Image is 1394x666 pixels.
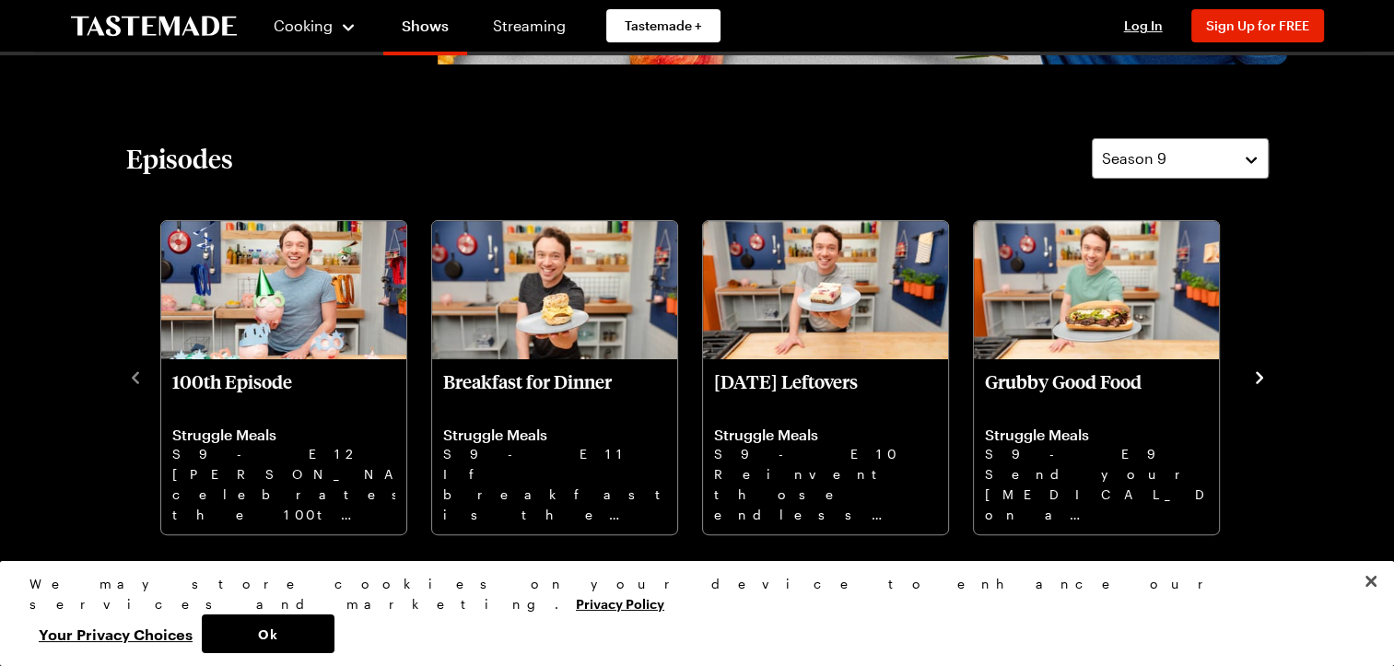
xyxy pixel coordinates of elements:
p: [DATE] Leftovers [714,370,937,415]
p: S9 - E10 [714,444,937,464]
p: Struggle Meals [985,426,1208,444]
button: Season 9 [1092,138,1269,179]
button: Cooking [274,4,357,48]
img: Grubby Good Food [974,221,1219,359]
span: Season 9 [1102,147,1166,169]
p: Reinvent those endless [DATE] leftovers with revamped dishes the family will love. [714,464,937,523]
span: Tastemade + [625,17,702,35]
h2: Episodes [126,142,233,175]
div: Thanksgiving Leftovers [703,221,948,534]
button: navigate to next item [1250,365,1269,387]
button: Sign Up for FREE [1191,9,1324,42]
a: More information about your privacy, opens in a new tab [576,594,664,612]
a: Tastemade + [606,9,720,42]
a: To Tastemade Home Page [71,16,237,37]
p: Struggle Meals [443,426,666,444]
img: Thanksgiving Leftovers [703,221,948,359]
p: If breakfast is the most important meal of the day, why not eat it for dinner too? [443,464,666,523]
p: Struggle Meals [172,426,395,444]
p: S9 - E11 [443,444,666,464]
span: Log In [1124,18,1163,33]
p: Struggle Meals [714,426,937,444]
a: 100th Episode [172,370,395,523]
div: Grubby Good Food [974,221,1219,534]
a: Thanksgiving Leftovers [714,370,937,523]
a: Shows [383,4,467,55]
button: Ok [202,614,334,653]
img: 100th Episode [161,221,406,359]
a: Breakfast for Dinner [443,370,666,523]
button: Log In [1107,17,1180,35]
p: S9 - E9 [985,444,1208,464]
div: 1 / 12 [159,216,430,536]
div: Breakfast for Dinner [432,221,677,534]
p: 100th Episode [172,370,395,415]
button: Your Privacy Choices [29,614,202,653]
p: [PERSON_NAME] celebrates the 100th episode of Struggle Meals with a look back on memorable moments. [172,464,395,523]
div: Privacy [29,574,1349,653]
img: Breakfast for Dinner [432,221,677,359]
button: Close [1351,561,1391,602]
div: 100th Episode [161,221,406,534]
span: Sign Up for FREE [1206,18,1309,33]
a: Grubby Good Food [985,370,1208,523]
div: We may store cookies on your device to enhance our services and marketing. [29,574,1349,614]
p: S9 - E12 [172,444,395,464]
span: Cooking [274,17,333,34]
p: Grubby Good Food [985,370,1208,415]
div: 4 / 12 [972,216,1243,536]
div: 3 / 12 [701,216,972,536]
p: Breakfast for Dinner [443,370,666,415]
button: navigate to previous item [126,365,145,387]
div: 2 / 12 [430,216,701,536]
p: Send your [MEDICAL_DATA] on a flavorful food tour without leaving the Struggle Kitchen. [985,464,1208,523]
